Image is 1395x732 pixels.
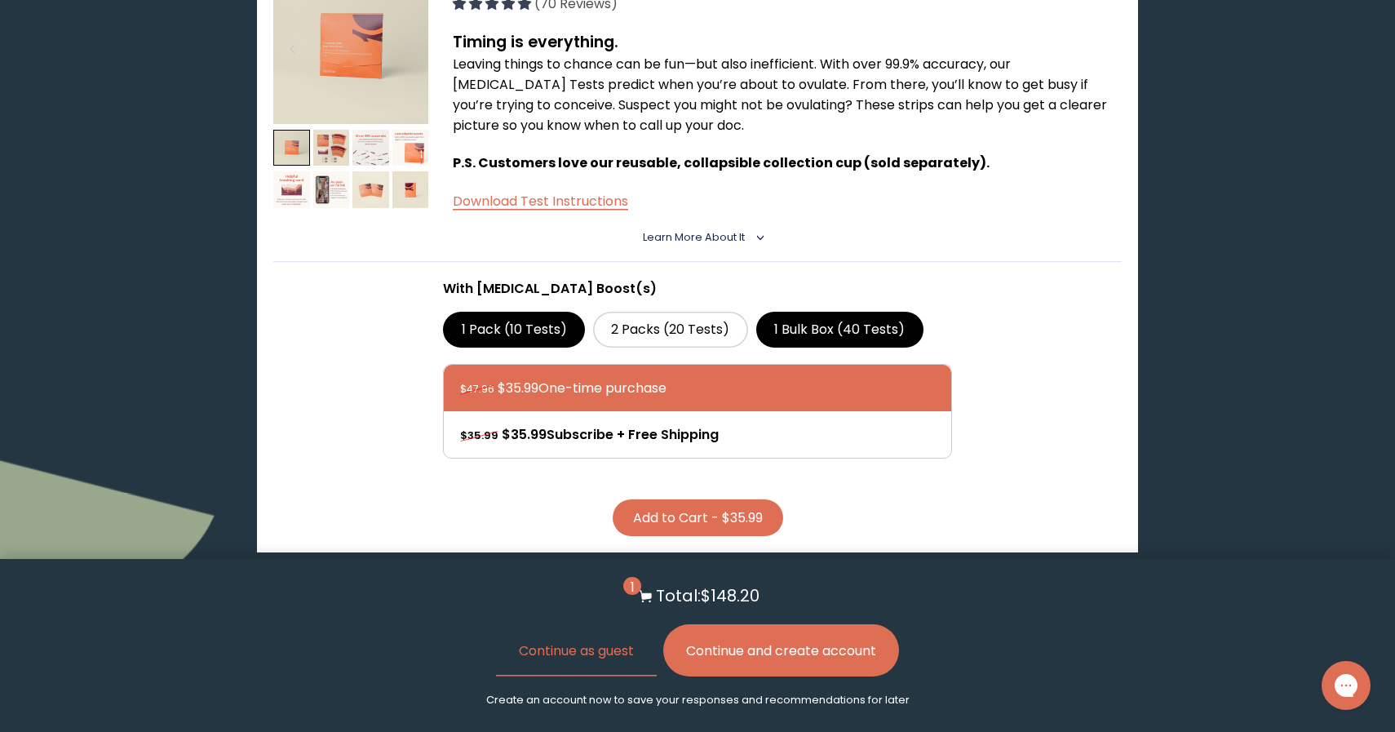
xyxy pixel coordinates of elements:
strong: Timing is everything. [453,31,618,53]
p: With [MEDICAL_DATA] Boost(s) [443,278,952,299]
a: Download Test Instructions [453,192,628,211]
p: Total: $148.20 [656,583,759,608]
button: Continue and create account [663,624,899,677]
img: thumbnail image [313,171,350,208]
i: < [750,233,764,242]
img: thumbnail image [273,130,310,166]
p: Leaving things to chance can be fun—but also inefficient. With over 99.9% accuracy, our [MEDICAL_... [453,54,1122,135]
img: thumbnail image [352,171,389,208]
label: 2 Packs (20 Tests) [593,312,748,348]
button: Add to Cart - $35.99 [613,499,783,536]
span: Learn More About it [643,230,745,244]
iframe: Gorgias live chat messenger [1313,655,1379,716]
img: thumbnail image [392,130,429,166]
p: Create an account now to save your responses and recommendations for later [486,693,910,708]
label: 1 Bulk Box (40 Tests) [756,312,923,348]
span: P.S. Customers love our reusable, collapsible collection cup (sold separately) [453,153,986,172]
span: 1 [623,577,641,595]
img: thumbnail image [273,171,310,208]
img: thumbnail image [352,130,389,166]
img: thumbnail image [392,171,429,208]
img: thumbnail image [313,130,350,166]
span: . [986,153,990,172]
summary: Learn More About it < [643,230,753,245]
button: Continue as guest [496,624,657,677]
label: 1 Pack (10 Tests) [443,312,585,348]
